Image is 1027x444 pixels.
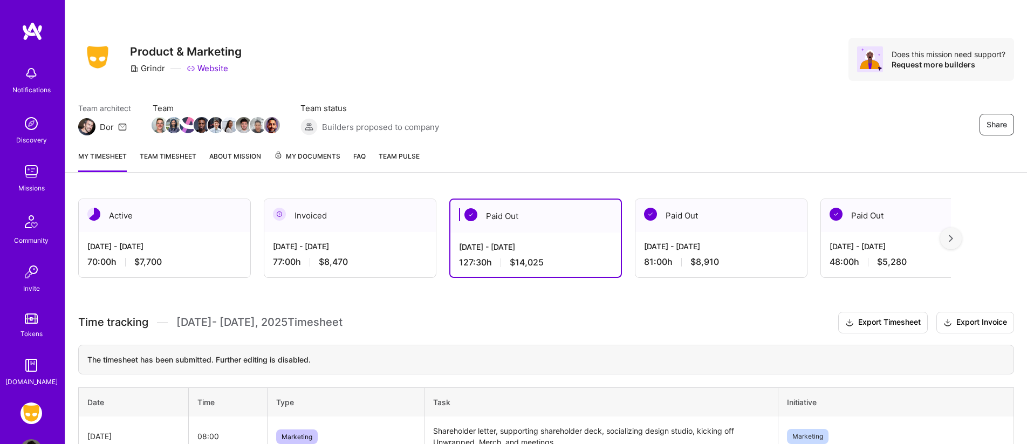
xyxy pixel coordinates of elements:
[78,151,127,172] a: My timesheet
[459,257,612,268] div: 127:30 h
[838,312,928,333] button: Export Timesheet
[23,283,40,294] div: Invite
[821,199,992,232] div: Paid Out
[187,63,228,74] a: Website
[180,117,196,133] img: Team Member Avatar
[78,345,1014,374] div: The timesheet has been submitted. Further editing is disabled.
[787,429,829,444] span: Marketing
[153,103,279,114] span: Team
[510,257,544,268] span: $14,025
[644,256,798,268] div: 81:00 h
[20,354,42,376] img: guide book
[209,151,261,172] a: About Mission
[450,200,621,233] div: Paid Out
[778,387,1014,416] th: Initiative
[130,63,165,74] div: Grindr
[379,151,420,172] a: Team Pulse
[830,256,984,268] div: 48:00 h
[267,387,424,416] th: Type
[5,376,58,387] div: [DOMAIN_NAME]
[943,317,952,329] i: icon Download
[181,116,195,134] a: Team Member Avatar
[153,116,167,134] a: Team Member Avatar
[78,103,131,114] span: Team architect
[273,208,286,221] img: Invoiced
[118,122,127,131] i: icon Mail
[265,116,279,134] a: Team Member Avatar
[20,328,43,339] div: Tokens
[635,199,807,232] div: Paid Out
[12,84,51,95] div: Notifications
[222,117,238,133] img: Team Member Avatar
[78,316,148,329] span: Time tracking
[100,121,114,133] div: Dor
[892,59,1005,70] div: Request more builders
[18,209,44,235] img: Community
[79,199,250,232] div: Active
[264,199,436,232] div: Invoiced
[251,116,265,134] a: Team Member Avatar
[236,117,252,133] img: Team Member Avatar
[980,114,1014,135] button: Share
[949,235,953,242] img: right
[857,46,883,72] img: Avatar
[322,121,439,133] span: Builders proposed to company
[644,208,657,221] img: Paid Out
[830,208,843,221] img: Paid Out
[877,256,907,268] span: $5,280
[300,118,318,135] img: Builders proposed to company
[78,118,95,135] img: Team Architect
[18,182,45,194] div: Missions
[87,256,242,268] div: 70:00 h
[300,103,439,114] span: Team status
[140,151,196,172] a: Team timesheet
[464,208,477,221] img: Paid Out
[152,117,168,133] img: Team Member Avatar
[276,429,318,444] span: Marketing
[22,22,43,41] img: logo
[176,316,343,329] span: [DATE] - [DATE] , 2025 Timesheet
[319,256,348,268] span: $8,470
[130,45,242,58] h3: Product & Marketing
[209,116,223,134] a: Team Member Avatar
[16,134,47,146] div: Discovery
[353,151,366,172] a: FAQ
[20,63,42,84] img: bell
[87,241,242,252] div: [DATE] - [DATE]
[223,116,237,134] a: Team Member Avatar
[130,64,139,73] i: icon CompanyGray
[273,256,427,268] div: 77:00 h
[87,431,180,442] div: [DATE]
[264,117,280,133] img: Team Member Avatar
[189,387,268,416] th: Time
[18,402,45,424] a: Grindr: Product & Marketing
[166,117,182,133] img: Team Member Avatar
[987,119,1007,130] span: Share
[425,387,778,416] th: Task
[167,116,181,134] a: Team Member Avatar
[459,241,612,252] div: [DATE] - [DATE]
[644,241,798,252] div: [DATE] - [DATE]
[195,116,209,134] a: Team Member Avatar
[134,256,162,268] span: $7,700
[78,43,117,72] img: Company Logo
[25,313,38,324] img: tokens
[274,151,340,162] span: My Documents
[208,117,224,133] img: Team Member Avatar
[14,235,49,246] div: Community
[936,312,1014,333] button: Export Invoice
[20,261,42,283] img: Invite
[250,117,266,133] img: Team Member Avatar
[20,402,42,424] img: Grindr: Product & Marketing
[20,113,42,134] img: discovery
[87,208,100,221] img: Active
[892,49,1005,59] div: Does this mission need support?
[690,256,719,268] span: $8,910
[830,241,984,252] div: [DATE] - [DATE]
[194,117,210,133] img: Team Member Avatar
[20,161,42,182] img: teamwork
[237,116,251,134] a: Team Member Avatar
[273,241,427,252] div: [DATE] - [DATE]
[845,317,854,329] i: icon Download
[274,151,340,172] a: My Documents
